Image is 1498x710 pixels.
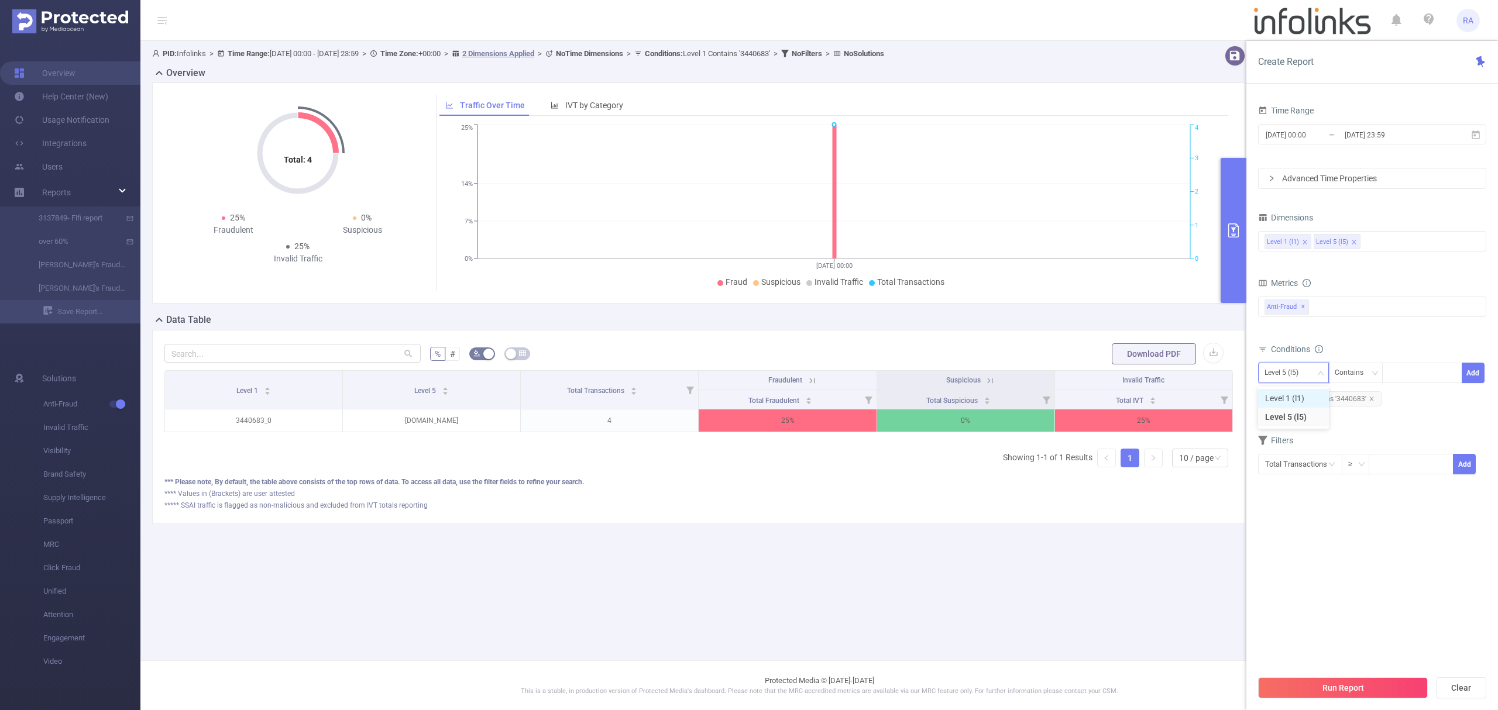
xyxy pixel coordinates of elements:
[23,253,126,277] a: [PERSON_NAME]'s Fraud Report
[1112,343,1196,364] button: Download PDF
[1216,390,1232,409] i: Filter menu
[461,180,473,188] tspan: 14%
[1267,235,1299,250] div: Level 1 (l1)
[1150,395,1156,399] i: icon: caret-up
[1265,234,1311,249] li: Level 1 (l1)
[1268,175,1275,182] i: icon: right
[623,49,634,58] span: >
[441,49,452,58] span: >
[473,350,480,357] i: icon: bg-colors
[465,218,473,225] tspan: 7%
[1369,396,1375,402] i: icon: close
[1303,279,1311,287] i: icon: info-circle
[14,155,63,178] a: Users
[233,253,362,265] div: Invalid Traffic
[1317,370,1324,378] i: icon: down
[435,349,441,359] span: %
[1258,677,1428,698] button: Run Report
[43,486,140,509] span: Supply Intelligence
[1149,395,1156,402] div: Sort
[380,49,418,58] b: Time Zone:
[1265,299,1309,315] span: Anti-Fraud
[556,49,623,58] b: No Time Dimensions
[816,262,852,270] tspan: [DATE] 00:00
[1195,188,1198,196] tspan: 2
[170,687,1469,697] p: This is a stable, in production version of Protected Media's dashboard. Please note that the MRC ...
[236,387,260,395] span: Level 1
[645,49,770,58] span: Level 1 Contains '3440683'
[43,556,140,580] span: Click Fraud
[877,277,944,287] span: Total Transactions
[42,367,76,390] span: Solutions
[1358,461,1365,469] i: icon: down
[1055,409,1232,432] p: 25%
[465,255,473,263] tspan: 0%
[1316,235,1348,250] div: Level 5 (l5)
[1003,449,1092,467] li: Showing 1-1 of 1 Results
[1335,363,1372,382] div: Contains
[631,385,637,389] i: icon: caret-up
[1103,454,1110,461] i: icon: left
[1258,436,1293,445] span: Filters
[1195,222,1198,229] tspan: 1
[23,230,126,253] a: over 60%
[770,49,781,58] span: >
[1258,213,1313,222] span: Dimensions
[521,409,698,432] p: 4
[164,477,1233,487] div: *** Please note, By default, the table above consists of the top rows of data. To access all data...
[206,49,217,58] span: >
[534,49,545,58] span: >
[1453,454,1476,474] button: Add
[23,206,126,230] a: 3137849- Fifi report
[164,500,1233,511] div: ***** SSAI traffic is flagged as non-malicious and excluded from IVT totals reporting
[12,9,128,33] img: Protected Media
[228,49,270,58] b: Time Range:
[748,397,801,405] span: Total Fraudulent
[442,385,449,392] div: Sort
[1344,127,1438,143] input: End date
[460,101,525,110] span: Traffic Over Time
[361,213,372,222] span: 0%
[699,409,876,432] p: 25%
[1462,363,1485,383] button: Add
[805,395,812,402] div: Sort
[264,385,271,389] i: icon: caret-up
[1195,255,1198,263] tspan: 0
[926,397,980,405] span: Total Suspicious
[682,371,698,409] i: Filter menu
[1258,389,1329,408] li: Level 1 (l1)
[445,101,453,109] i: icon: line-chart
[152,50,163,57] i: icon: user
[1301,300,1305,314] span: ✕
[1195,154,1198,162] tspan: 3
[42,188,71,197] span: Reports
[1121,449,1139,467] li: 1
[519,350,526,357] i: icon: table
[1351,239,1357,246] i: icon: close
[284,155,312,164] tspan: Total: 4
[414,387,438,395] span: Level 5
[442,390,449,394] i: icon: caret-down
[359,49,370,58] span: >
[792,49,822,58] b: No Filters
[822,49,833,58] span: >
[343,409,520,432] p: [DOMAIN_NAME]
[43,626,140,650] span: Engagement
[946,376,981,384] span: Suspicious
[14,61,75,85] a: Overview
[631,390,637,394] i: icon: caret-down
[1259,168,1486,188] div: icon: rightAdvanced Time Properties
[1258,408,1329,426] li: Level 5 (l5)
[43,392,140,416] span: Anti-Fraud
[264,385,271,392] div: Sort
[1302,239,1308,246] i: icon: close
[264,390,271,394] i: icon: caret-down
[877,409,1054,432] p: 0%
[43,509,140,533] span: Passport
[1372,370,1379,378] i: icon: down
[984,395,990,399] i: icon: caret-up
[844,49,884,58] b: No Solutions
[1122,376,1164,384] span: Invalid Traffic
[1038,390,1054,409] i: Filter menu
[43,439,140,463] span: Visibility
